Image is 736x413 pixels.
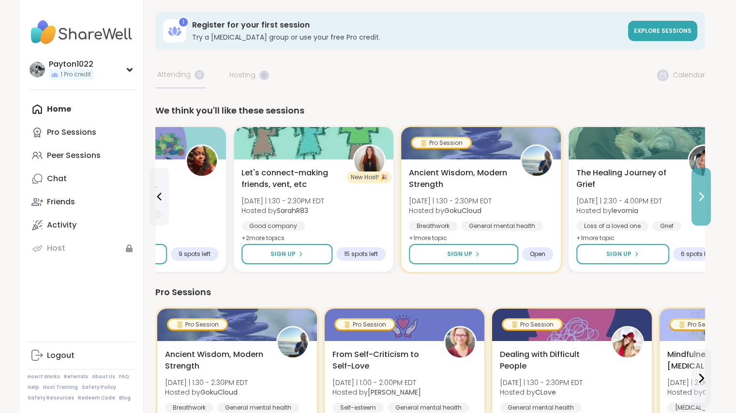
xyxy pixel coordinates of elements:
[241,221,305,231] div: Good company
[278,328,308,357] img: GokuCloud
[412,138,470,148] div: Pro Session
[576,196,662,206] span: [DATE] | 2:30 - 4:00PM EDT
[74,223,156,233] div: Relationship struggles
[612,206,638,215] b: levornia
[192,20,622,30] h3: Register for your first session
[30,62,45,77] img: Payton1022
[332,349,433,372] span: From Self-Criticism to Self-Love
[445,328,475,357] img: Fausta
[187,146,217,176] img: yewatt45
[47,350,75,361] div: Logout
[277,206,308,215] b: SarahR83
[241,196,324,206] span: [DATE] | 1:30 - 2:30PM EDT
[241,244,332,264] button: Sign Up
[28,373,60,380] a: How It Works
[82,384,116,391] a: Safety Policy
[667,403,731,413] div: [MEDICAL_DATA]
[165,403,213,413] div: Breathwork
[354,146,384,176] img: SarahR83
[332,387,421,397] span: Hosted by
[28,214,135,237] a: Activity
[92,373,115,380] a: About Us
[270,250,296,258] span: Sign Up
[47,243,65,254] div: Host
[576,206,662,215] span: Hosted by
[576,167,677,190] span: The Healing Journey of Grief
[28,15,135,49] img: ShareWell Nav Logo
[461,221,543,231] div: General mental health
[119,373,129,380] a: FAQ
[119,395,131,401] a: Blog
[444,206,481,215] b: GokuCloud
[447,250,472,258] span: Sign Up
[500,349,601,372] span: Dealing with Difficult People
[332,403,384,413] div: Self-esteem
[336,320,394,329] div: Pro Session
[165,378,248,387] span: [DATE] | 1:30 - 2:30PM EDT
[28,190,135,214] a: Friends
[332,378,421,387] span: [DATE] | 1:00 - 2:00PM EDT
[165,387,248,397] span: Hosted by
[28,344,135,367] a: Logout
[47,127,96,138] div: Pro Sessions
[217,403,299,413] div: General mental health
[155,285,705,299] div: Pro Sessions
[347,171,391,183] div: New Host! 🎉
[47,197,75,207] div: Friends
[613,328,643,357] img: CLove
[576,221,648,231] div: Loss of a loved one
[28,121,135,144] a: Pro Sessions
[576,244,669,264] button: Sign Up
[606,250,631,258] span: Sign Up
[28,395,74,401] a: Safety Resources
[47,173,67,184] div: Chat
[671,320,729,329] div: Pro Session
[409,221,457,231] div: Breathwork
[28,384,39,391] a: Help
[634,27,691,35] span: Explore sessions
[43,384,78,391] a: Host Training
[168,320,226,329] div: Pro Session
[49,59,93,70] div: Payton1022
[522,146,552,176] img: GokuCloud
[503,320,561,329] div: Pro Session
[689,146,719,176] img: levornia
[28,144,135,167] a: Peer Sessions
[409,167,510,190] span: Ancient Wisdom, Modern Strength
[179,18,188,27] div: 1
[28,237,135,260] a: Host
[78,395,115,401] a: Redeem Code
[60,71,91,79] span: 1 Pro credit
[652,221,681,231] div: Grief
[409,206,492,215] span: Hosted by
[165,349,266,372] span: Ancient Wisdom, Modern Strength
[241,167,342,190] span: Let's connect-making friends, vent, etc
[409,244,518,264] button: Sign Up
[47,220,76,230] div: Activity
[500,378,583,387] span: [DATE] | 1:30 - 2:30PM EDT
[681,250,713,258] span: 6 spots left
[530,250,545,258] span: Open
[368,387,421,397] b: [PERSON_NAME]
[500,387,583,397] span: Hosted by
[47,150,101,161] div: Peer Sessions
[241,206,324,215] span: Hosted by
[28,167,135,190] a: Chat
[179,250,210,258] span: 9 spots left
[628,21,697,41] a: Explore sessions
[200,387,238,397] b: GokuCloud
[155,104,705,117] div: We think you'll like these sessions
[500,403,582,413] div: General mental health
[409,196,492,206] span: [DATE] | 1:30 - 2:30PM EDT
[388,403,469,413] div: General mental health
[344,250,378,258] span: 15 spots left
[535,387,556,397] b: CLove
[64,373,88,380] a: Referrals
[192,32,622,42] h3: Try a [MEDICAL_DATA] group or use your free Pro credit.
